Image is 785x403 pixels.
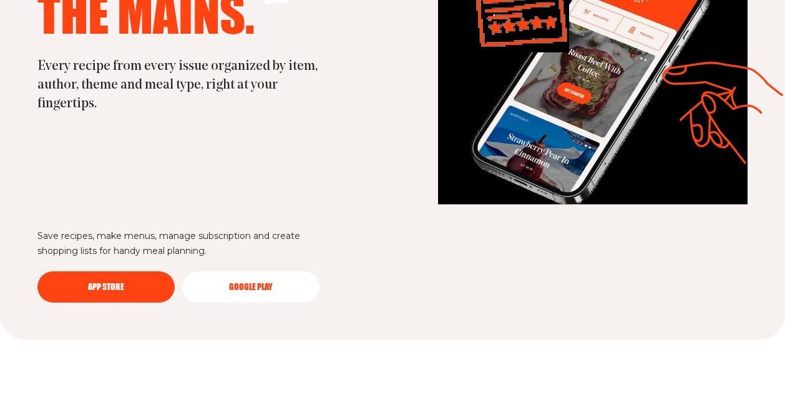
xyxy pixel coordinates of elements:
[182,271,319,303] a: Google Play
[37,57,324,114] h3: Every recipe from every issue organized by item, author, theme and meal type, right at your finge...
[37,229,324,259] p: Save recipes, make menus, manage subscription and create shopping lists for handy meal planning.
[229,283,273,291] span: Google Play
